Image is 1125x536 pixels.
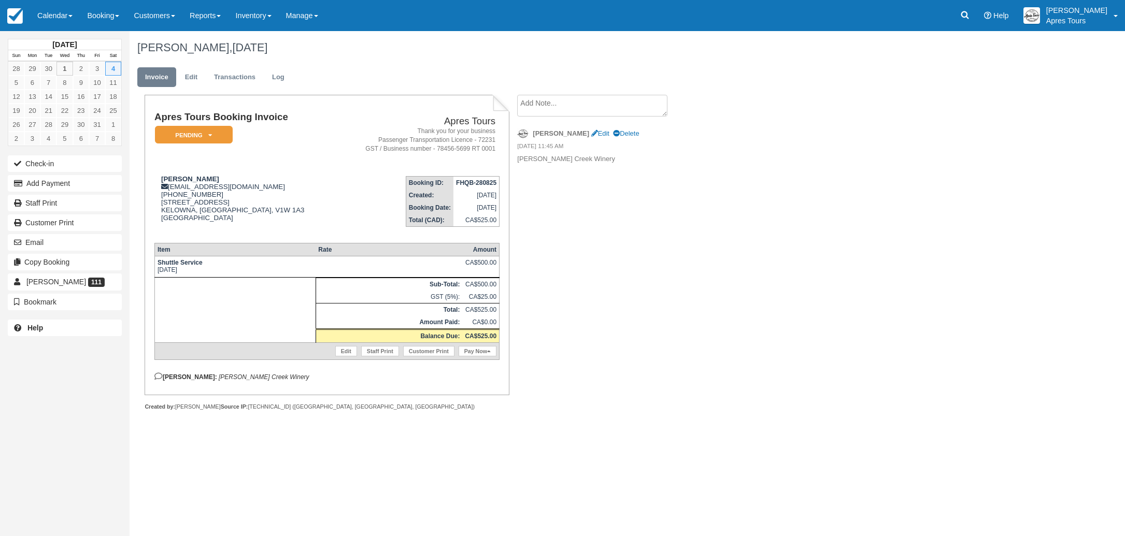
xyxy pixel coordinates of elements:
[462,278,499,291] td: CA$500.00
[8,254,122,270] button: Copy Booking
[8,155,122,172] button: Check-in
[105,118,121,132] a: 1
[406,177,453,190] th: Booking ID:
[40,50,56,62] th: Tue
[73,104,89,118] a: 23
[137,41,965,54] h1: [PERSON_NAME],
[24,118,40,132] a: 27
[154,256,316,277] td: [DATE]
[105,76,121,90] a: 11
[89,118,105,132] a: 31
[24,90,40,104] a: 13
[361,346,399,356] a: Staff Print
[73,118,89,132] a: 30
[591,129,609,137] a: Edit
[56,118,73,132] a: 29
[206,67,263,88] a: Transactions
[462,291,499,303] td: CA$25.00
[137,67,176,88] a: Invoice
[56,132,73,146] a: 5
[462,243,499,256] th: Amount
[8,273,122,290] a: [PERSON_NAME] 111
[1046,5,1107,16] p: [PERSON_NAME]
[73,132,89,146] a: 6
[406,214,453,227] th: Total (CAD):
[145,403,509,411] div: [PERSON_NAME] [TECHNICAL_ID] ([GEOGRAPHIC_DATA], [GEOGRAPHIC_DATA], [GEOGRAPHIC_DATA])
[338,127,496,153] address: Thank you for your business Passenger Transportation Licence - 72231 GST / Business number - 7845...
[316,243,462,256] th: Rate
[105,90,121,104] a: 18
[406,189,453,201] th: Created:
[56,62,73,76] a: 1
[155,126,233,144] em: Pending
[8,175,122,192] button: Add Payment
[221,403,248,410] strong: Source IP:
[56,50,73,62] th: Wed
[232,41,267,54] span: [DATE]
[158,259,203,266] strong: Shuttle Service
[403,346,454,356] a: Customer Print
[154,125,229,144] a: Pending
[89,132,105,146] a: 7
[459,346,496,356] a: Pay Now
[24,50,40,62] th: Mon
[8,294,122,310] button: Bookmark
[154,175,334,235] div: [EMAIL_ADDRESS][DOMAIN_NAME] [PHONE_NUMBER] [STREET_ADDRESS] KELOWNA, [GEOGRAPHIC_DATA], V1W 1A3 ...
[533,129,589,137] strong: [PERSON_NAME]
[8,90,24,104] a: 12
[465,259,496,274] div: CA$500.00
[316,329,462,342] th: Balance Due:
[8,214,122,231] a: Customer Print
[453,214,500,227] td: CA$525.00
[24,76,40,90] a: 6
[40,90,56,104] a: 14
[264,67,292,88] a: Log
[73,76,89,90] a: 9
[89,50,105,62] th: Fri
[456,179,496,186] strong: FHQB-280825
[52,40,77,49] strong: [DATE]
[26,278,86,286] span: [PERSON_NAME]
[154,112,334,123] h1: Apres Tours Booking Invoice
[177,67,205,88] a: Edit
[56,76,73,90] a: 8
[8,104,24,118] a: 19
[89,62,105,76] a: 3
[8,118,24,132] a: 26
[56,104,73,118] a: 22
[316,303,462,316] th: Total:
[517,142,692,153] em: [DATE] 11:45 AM
[1023,7,1040,24] img: A1
[1046,16,1107,26] p: Apres Tours
[338,116,496,127] h2: Apres Tours
[316,278,462,291] th: Sub-Total:
[453,201,500,214] td: [DATE]
[8,50,24,62] th: Sun
[40,62,56,76] a: 30
[993,11,1009,20] span: Help
[453,189,500,201] td: [DATE]
[465,332,496,340] strong: CA$525.00
[73,62,89,76] a: 2
[89,76,105,90] a: 10
[335,346,357,356] a: Edit
[984,12,991,19] i: Help
[145,403,175,410] strong: Created by:
[316,291,462,303] td: GST (5%):
[105,104,121,118] a: 25
[7,8,23,24] img: checkfront-main-nav-mini-logo.png
[89,104,105,118] a: 24
[613,129,639,137] a: Delete
[105,50,121,62] th: Sat
[8,76,24,90] a: 5
[40,104,56,118] a: 21
[105,132,121,146] a: 8
[105,62,121,76] a: 4
[316,316,462,329] th: Amount Paid:
[8,320,122,336] a: Help
[8,195,122,211] a: Staff Print
[219,373,309,381] em: [PERSON_NAME] Creek Winery
[8,234,122,251] button: Email
[154,373,217,381] strong: [PERSON_NAME]:
[73,50,89,62] th: Thu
